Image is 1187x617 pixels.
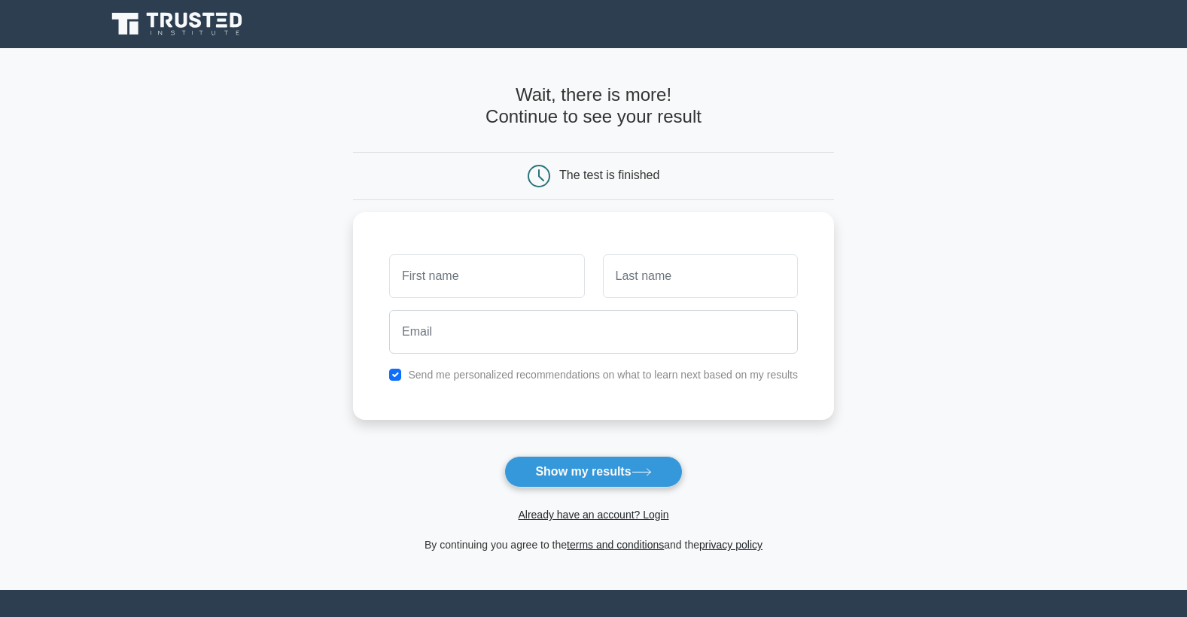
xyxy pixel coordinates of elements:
a: Already have an account? Login [518,509,668,521]
input: Email [389,310,798,354]
input: First name [389,254,584,298]
a: privacy policy [699,539,762,551]
button: Show my results [504,456,682,488]
div: The test is finished [559,169,659,181]
label: Send me personalized recommendations on what to learn next based on my results [408,369,798,381]
h4: Wait, there is more! Continue to see your result [353,84,834,128]
a: terms and conditions [567,539,664,551]
div: By continuing you agree to the and the [344,536,843,554]
input: Last name [603,254,798,298]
